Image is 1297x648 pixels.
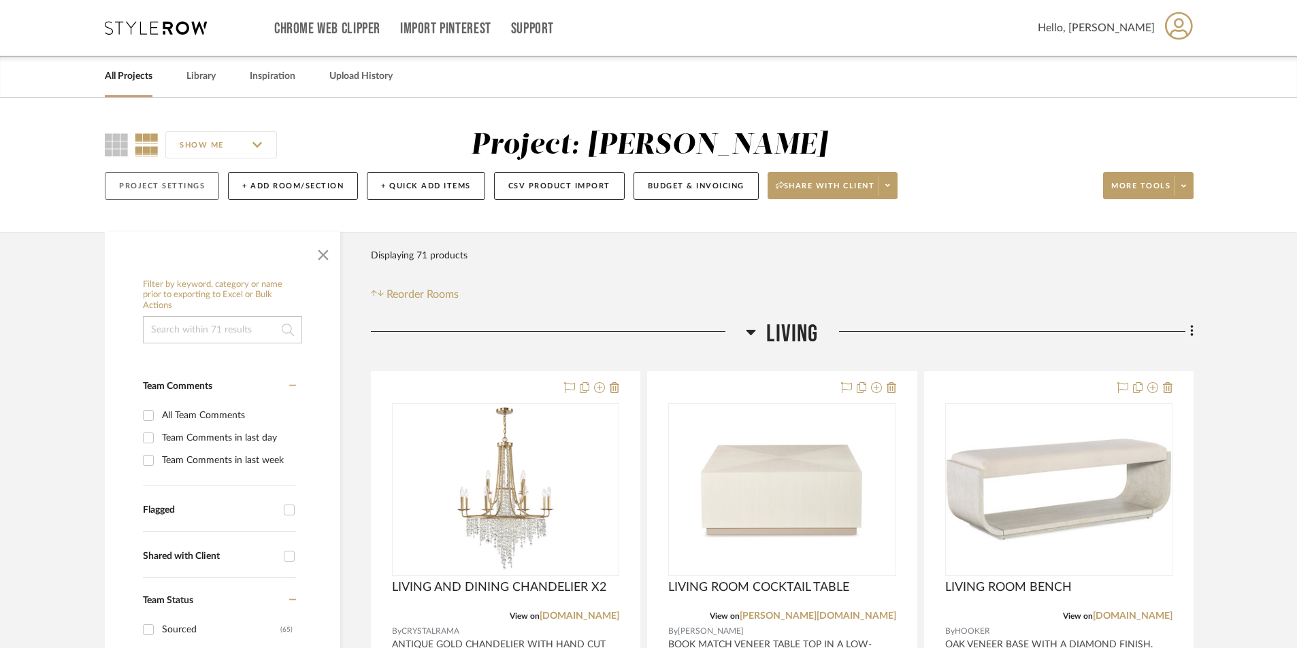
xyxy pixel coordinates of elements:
div: Sourced [162,619,280,641]
h6: Filter by keyword, category or name prior to exporting to Excel or Bulk Actions [143,279,302,311]
span: Team Status [143,596,193,605]
span: LIVING [766,320,818,349]
span: By [392,625,401,638]
div: (65) [280,619,293,641]
div: 0 [393,404,619,575]
span: View on [710,612,740,620]
input: Search within 71 results [143,316,302,343]
button: + Add Room/Section [228,172,358,200]
div: Flagged [143,505,277,516]
div: Team Comments in last day [162,427,293,449]
span: View on [1063,612,1093,620]
button: Budget & Invoicing [634,172,759,200]
button: CSV Product Import [494,172,625,200]
span: Team Comments [143,381,212,391]
img: LIVING AND DINING CHANDELIER X2 [421,405,591,575]
img: LIVING ROOM COCKTAIL TABLE [697,405,867,575]
button: + Quick Add Items [367,172,485,200]
button: Share with client [768,172,898,199]
a: Import Pinterest [400,23,491,35]
span: By [945,625,955,638]
a: Support [511,23,554,35]
div: Project: [PERSON_NAME] [471,131,827,160]
span: [PERSON_NAME] [678,625,744,638]
a: Library [186,67,216,86]
span: LIVING AND DINING CHANDELIER X2 [392,580,606,595]
a: Inspiration [250,67,295,86]
div: 0 [669,404,895,575]
span: HOOKER [955,625,990,638]
div: All Team Comments [162,405,293,426]
div: 0 [946,404,1172,575]
span: By [668,625,678,638]
span: Hello, [PERSON_NAME] [1038,20,1155,36]
div: Team Comments in last week [162,449,293,471]
span: Share with client [776,181,875,201]
a: Upload History [329,67,393,86]
button: Close [310,239,337,266]
span: More tools [1111,181,1170,201]
span: CRYSTALRAMA [401,625,459,638]
button: More tools [1103,172,1194,199]
div: Displaying 71 products [371,242,467,269]
div: Shared with Client [143,551,277,562]
span: View on [510,612,540,620]
span: LIVING ROOM BENCH [945,580,1072,595]
a: [DOMAIN_NAME] [1093,611,1172,621]
img: LIVING ROOM BENCH [947,405,1171,574]
span: Reorder Rooms [387,286,459,303]
span: LIVING ROOM COCKTAIL TABLE [668,580,849,595]
button: Reorder Rooms [371,286,459,303]
a: Chrome Web Clipper [274,23,380,35]
button: Project Settings [105,172,219,200]
a: [DOMAIN_NAME] [540,611,619,621]
a: All Projects [105,67,152,86]
a: [PERSON_NAME][DOMAIN_NAME] [740,611,896,621]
